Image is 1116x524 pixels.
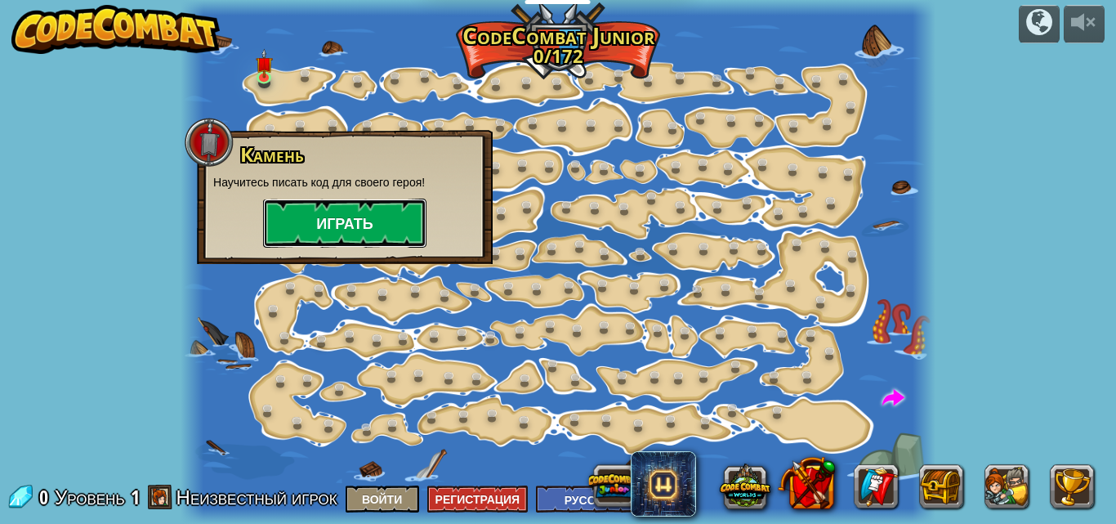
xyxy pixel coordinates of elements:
p: Научитесь писать код для своего героя! [213,174,476,190]
img: level-banner-unstarted.png [256,49,273,78]
span: Камень [240,141,304,168]
span: Неизвестный игрок [176,484,337,510]
span: 1 [131,484,140,510]
button: Играть [263,199,426,248]
button: Кампании [1019,5,1060,43]
button: Регулировать громкость [1064,5,1105,43]
span: 0 [39,484,53,510]
span: Уровень [55,484,125,511]
button: Регистрация [427,486,529,513]
img: CodeCombat - Learn how to code by playing a game [11,5,221,54]
button: Войти [346,486,419,513]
